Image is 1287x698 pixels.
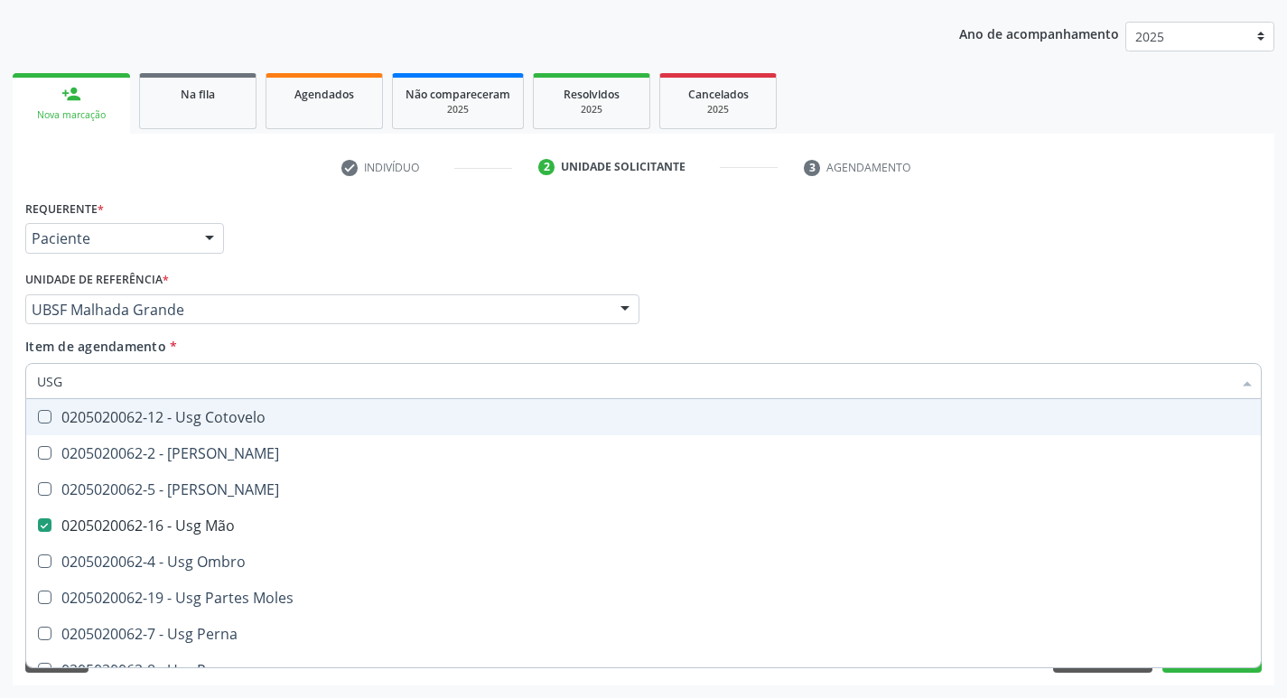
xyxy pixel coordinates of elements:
[37,627,1250,641] div: 0205020062-7 - Usg Perna
[37,591,1250,605] div: 0205020062-19 - Usg Partes Moles
[294,87,354,102] span: Agendados
[37,663,1250,677] div: 0205020062-8 - Usg Pescoço
[37,446,1250,461] div: 0205020062-2 - [PERSON_NAME]
[25,338,166,355] span: Item de agendamento
[673,103,763,116] div: 2025
[25,108,117,122] div: Nova marcação
[959,22,1119,44] p: Ano de acompanhamento
[561,159,685,175] div: Unidade solicitante
[61,84,81,104] div: person_add
[25,195,104,223] label: Requerente
[538,159,555,175] div: 2
[546,103,637,116] div: 2025
[37,554,1250,569] div: 0205020062-4 - Usg Ombro
[37,410,1250,424] div: 0205020062-12 - Usg Cotovelo
[406,103,510,116] div: 2025
[181,87,215,102] span: Na fila
[25,266,169,294] label: Unidade de referência
[37,518,1250,533] div: 0205020062-16 - Usg Mão
[564,87,620,102] span: Resolvidos
[37,482,1250,497] div: 0205020062-5 - [PERSON_NAME]
[406,87,510,102] span: Não compareceram
[37,363,1232,399] input: Buscar por procedimentos
[32,229,187,247] span: Paciente
[32,301,602,319] span: UBSF Malhada Grande
[688,87,749,102] span: Cancelados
